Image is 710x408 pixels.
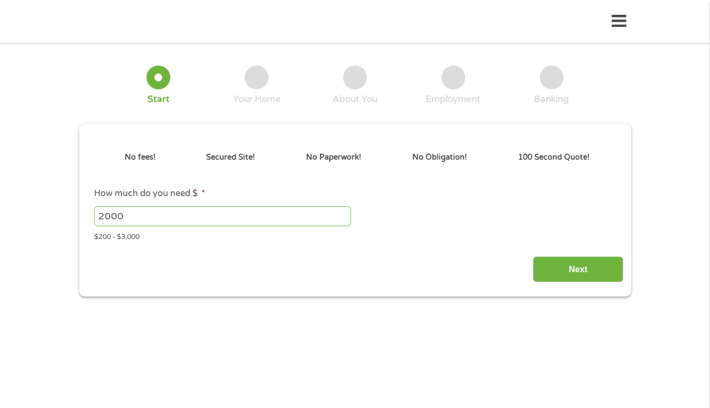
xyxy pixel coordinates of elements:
[206,152,255,163] p: Secured Site!
[94,228,615,243] div: $200 - $3,000
[306,152,361,163] p: No Paperwork!
[518,152,589,163] p: 100 Second Quote!
[125,152,155,163] p: No fees!
[534,94,569,105] div: Banking
[94,188,205,199] label: How much do you need $
[147,94,170,105] div: Start
[333,94,377,105] div: About You
[426,94,481,105] div: Employment
[533,256,623,282] input: Next
[412,152,467,163] p: No Obligation!
[233,94,281,105] div: Your Home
